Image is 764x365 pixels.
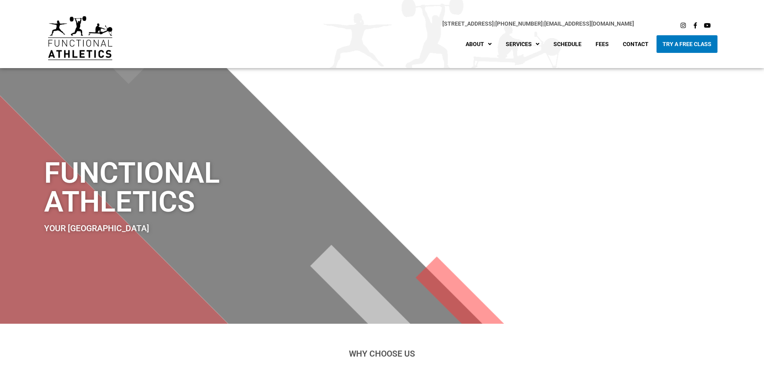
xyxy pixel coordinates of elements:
a: Contact [617,35,655,53]
h2: Your [GEOGRAPHIC_DATA] [44,224,446,233]
a: Schedule [547,35,588,53]
img: default-logo [48,16,112,60]
a: [PHONE_NUMBER] [495,20,543,27]
a: Fees [590,35,615,53]
h2: Why Choose Us [160,350,605,358]
p: | [128,19,634,28]
a: [STREET_ADDRESS] [442,20,494,27]
a: [EMAIL_ADDRESS][DOMAIN_NAME] [544,20,634,27]
h1: Functional Athletics [44,159,446,216]
a: Try A Free Class [657,35,717,53]
span: | [442,20,495,27]
a: Services [500,35,545,53]
a: About [460,35,498,53]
